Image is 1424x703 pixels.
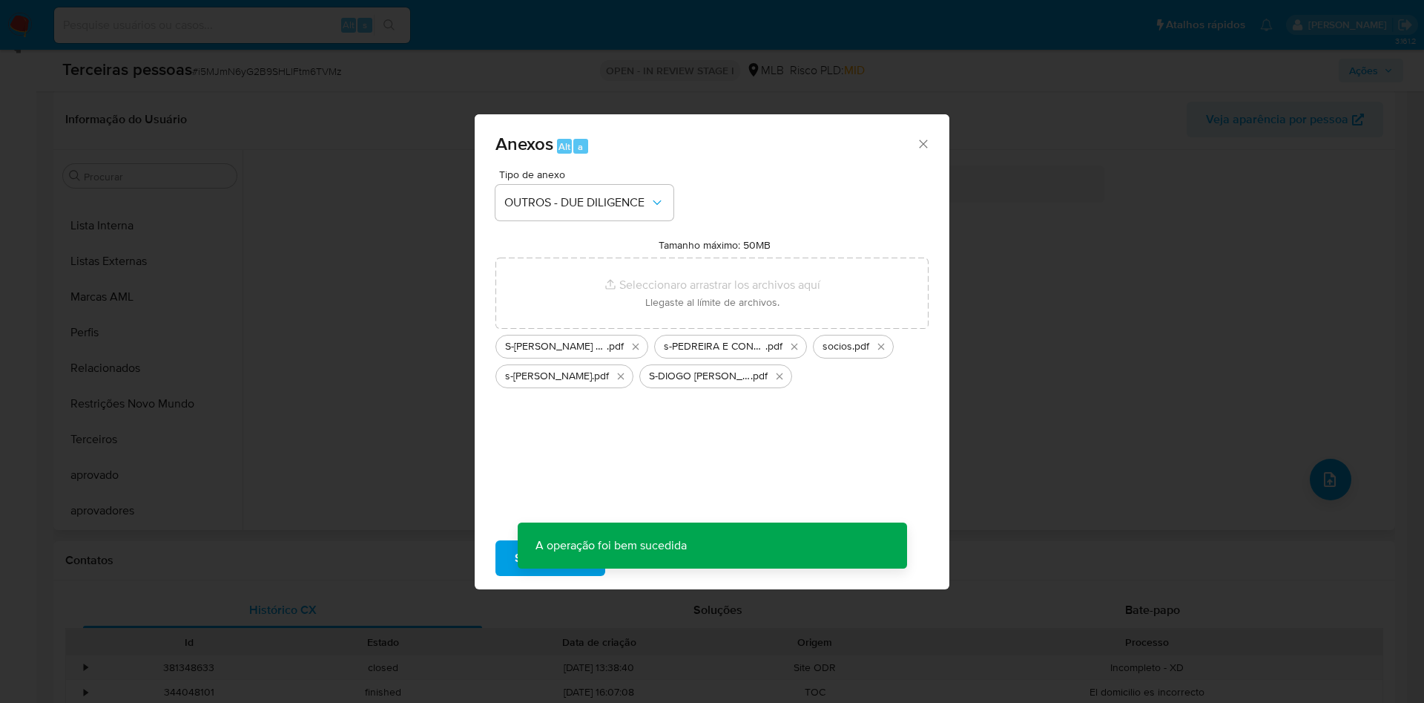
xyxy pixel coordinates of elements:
span: .pdf [592,369,609,384]
button: OUTROS - DUE DILIGENCE [495,185,673,220]
button: Eliminar s-JOSÉ FERNANDO FAGUNDES.pdf [612,367,630,385]
span: OUTROS - DUE DILIGENCE [504,195,650,210]
span: Anexos [495,131,553,157]
span: S-DIOGO [PERSON_NAME] [649,369,751,384]
button: Eliminar S-SILVIO ALENCAR FAGUNDES.pdf [627,338,645,356]
span: Cancelar [630,542,679,575]
span: .pdf [607,339,624,354]
span: .pdf [751,369,768,384]
button: Eliminar S-DIOGO EDUARDO FAGUNDES.pdf [771,367,788,385]
span: S-[PERSON_NAME] FAGUNDES [505,339,607,354]
span: Tipo de anexo [499,169,677,180]
span: .pdf [765,339,782,354]
button: Cerrar [916,137,929,150]
ul: Archivos seleccionados [495,329,929,388]
span: a [578,140,583,154]
span: Alt [558,140,570,154]
span: Subir arquivo [515,542,586,575]
span: s-PEDREIRA E CONCRETOS CAXIENSE LTDA [664,339,765,354]
button: Eliminar socios.pdf [872,338,890,356]
label: Tamanho máximo: 50MB [659,238,771,252]
p: A operação foi bem sucedida [518,523,705,569]
button: Subir arquivo [495,540,605,576]
button: Eliminar s-PEDREIRA E CONCRETOS CAXIENSE LTDA.pdf [785,338,803,356]
span: socios [823,339,852,354]
span: s-[PERSON_NAME] [505,369,592,384]
span: .pdf [852,339,869,354]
